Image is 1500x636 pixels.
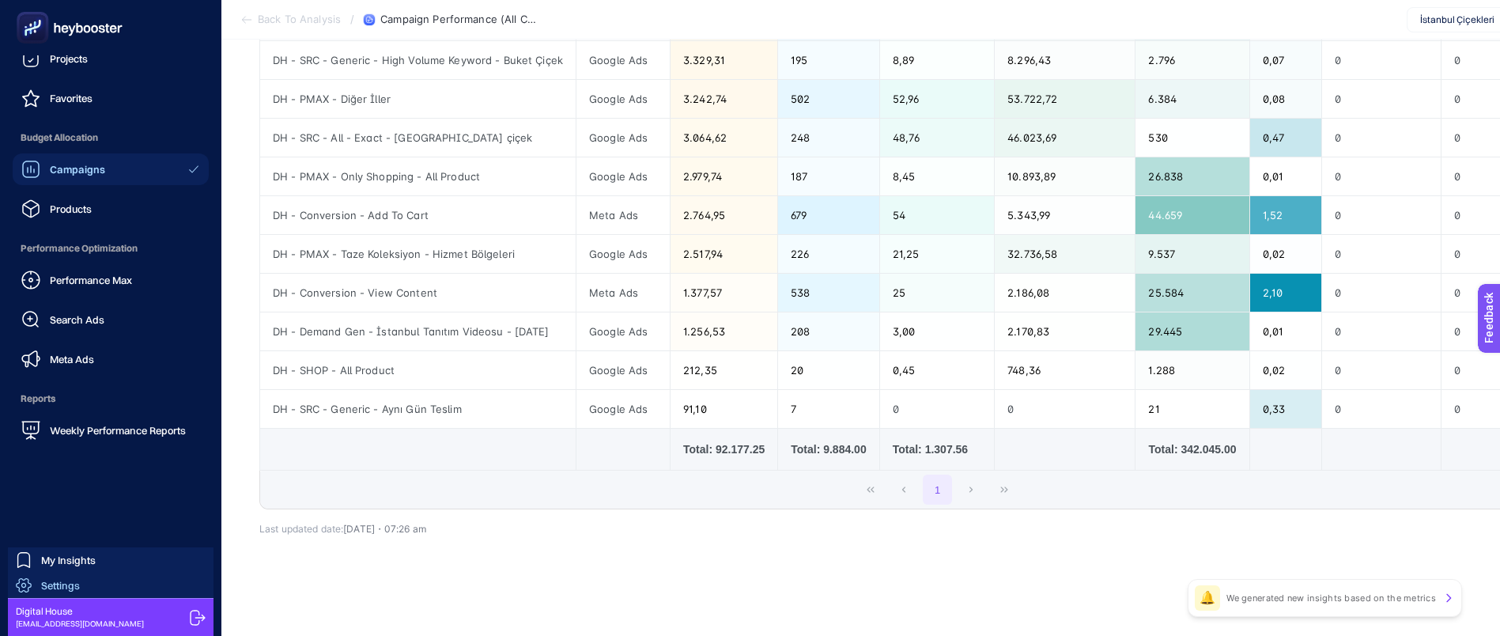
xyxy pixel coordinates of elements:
div: 0,07 [1250,41,1321,79]
div: 748,36 [995,351,1135,389]
div: 502 [778,80,878,118]
div: 2.979,74 [671,157,777,195]
div: 48,76 [880,119,995,157]
div: 1,52 [1250,196,1321,234]
div: 8,45 [880,157,995,195]
div: DH - Conversion - Add To Cart [260,196,576,234]
div: 91,10 [671,390,777,428]
div: 8,89 [880,41,995,79]
div: Google Ads [576,80,670,118]
span: Budget Allocation [13,122,209,153]
div: 0 [1322,80,1441,118]
div: 26.838 [1135,157,1249,195]
div: 2.764,95 [671,196,777,234]
div: 54 [880,196,995,234]
div: Meta Ads [576,196,670,234]
div: 32.736,58 [995,235,1135,273]
div: 25 [880,274,995,312]
div: 21,25 [880,235,995,273]
div: 44.659 [1135,196,1249,234]
div: Google Ads [576,157,670,195]
div: 0,33 [1250,390,1321,428]
div: Google Ads [576,41,670,79]
div: 3.064,62 [671,119,777,157]
div: 9.537 [1135,235,1249,273]
div: 0 [1322,157,1441,195]
span: Last updated date: [259,523,343,535]
span: / [350,13,354,25]
div: 0,08 [1250,80,1321,118]
a: Campaigns [13,153,209,185]
a: Meta Ads [13,343,209,375]
div: 2.170,83 [995,312,1135,350]
div: DH - PMAX - Taze Koleksiyon - Hizmet Bölgeleri [260,235,576,273]
div: Total: 342.045.00 [1148,441,1237,457]
span: Performance Optimization [13,233,209,264]
span: Search Ads [50,313,104,326]
div: 2.796 [1135,41,1249,79]
span: Reports [13,383,209,415]
a: Projects [13,43,209,74]
div: Total: 92.177.25 [683,441,765,457]
button: 1 [923,475,953,505]
div: 538 [778,274,878,312]
div: 0,02 [1250,235,1321,273]
div: DH - SRC - Generic - High Volume Keyword - Buket Çiçek [260,41,576,79]
a: Favorites [13,82,209,114]
div: 0 [1322,41,1441,79]
div: 0 [1322,196,1441,234]
a: Search Ads [13,304,209,335]
div: Total: 9.884.00 [791,441,866,457]
a: Settings [8,573,213,598]
div: 2.517,94 [671,235,777,273]
div: 212,35 [671,351,777,389]
span: [DATE]・07:26 am [343,523,426,535]
div: DH - PMAX - Only Shopping - All Product [260,157,576,195]
span: [EMAIL_ADDRESS][DOMAIN_NAME] [16,618,144,630]
span: Products [50,203,92,215]
div: 🔔 [1195,585,1220,611]
div: 0 [1322,274,1441,312]
span: Campaigns [50,163,105,176]
span: Favorites [50,92,93,104]
div: 0 [1322,235,1441,273]
div: 52,96 [880,80,995,118]
a: Performance Max [13,264,209,296]
div: DH - SHOP - All Product [260,351,576,389]
div: 3,00 [880,312,995,350]
div: 530 [1135,119,1249,157]
div: 0,45 [880,351,995,389]
div: Google Ads [576,312,670,350]
span: Performance Max [50,274,132,286]
div: 679 [778,196,878,234]
span: My Insights [41,554,96,566]
p: We generated new insights based on the metrics [1226,592,1436,604]
div: 0 [1322,312,1441,350]
div: 0 [880,390,995,428]
div: DH - SRC - All - Exact - [GEOGRAPHIC_DATA] çiçek [260,119,576,157]
div: DH - PMAX - Diğer İller [260,80,576,118]
div: 0 [1322,119,1441,157]
span: Back To Analysis [258,13,341,26]
div: 195 [778,41,878,79]
span: Campaign Performance (All Channel) [380,13,538,26]
a: My Insights [8,547,213,573]
div: DH - SRC - Generic - Aynı Gün Teslim [260,390,576,428]
div: 8.296,43 [995,41,1135,79]
div: 3.329,31 [671,41,777,79]
div: 20 [778,351,878,389]
div: Total: 1.307.56 [893,441,982,457]
div: 21 [1135,390,1249,428]
div: DH - Conversion - View Content [260,274,576,312]
div: 10.893,89 [995,157,1135,195]
div: 0,02 [1250,351,1321,389]
span: Meta Ads [50,353,94,365]
div: 1.288 [1135,351,1249,389]
span: Digital House [16,605,144,618]
a: Weekly Performance Reports [13,415,209,446]
div: 3.242,74 [671,80,777,118]
div: 0,01 [1250,312,1321,350]
div: 0 [995,390,1135,428]
div: 29.445 [1135,312,1249,350]
div: DH - Demand Gen - İstanbul Tanıtım Videosu - [DATE] [260,312,576,350]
